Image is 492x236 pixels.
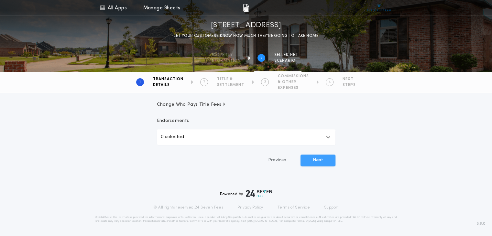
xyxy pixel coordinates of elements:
[153,205,223,210] p: © All rights reserved. 24|Seven Fees
[264,80,266,85] h2: 3
[161,133,184,141] p: 0 selected
[329,80,331,85] h2: 4
[153,77,183,82] span: TRANSACTION
[274,52,298,58] span: SELLER NET
[243,4,249,12] img: img
[278,80,309,85] span: & OTHER
[153,82,183,88] span: DETAILS
[220,189,272,197] div: Powered by
[203,80,205,85] h2: 2
[246,189,272,197] img: logo
[260,55,263,60] h2: 2
[255,155,299,166] button: Previous
[274,58,298,63] span: SCENARIO
[301,155,335,166] button: Next
[367,5,391,11] img: vs-icon
[278,85,309,91] span: EXPENSES
[237,205,263,210] a: Privacy Policy
[174,33,318,39] p: LET YOUR CUSTOMERS KNOW HOW MUCH THEY’RE GOING TO TAKE HOME
[217,82,244,88] span: SETTLEMENT
[324,205,339,210] a: Support
[278,74,309,79] span: COMMISSIONS
[211,52,241,58] span: Property
[278,205,310,210] a: Terms of Service
[157,102,226,108] span: Change Who Pays Title Fees
[139,80,141,85] h2: 1
[211,20,281,31] h1: [STREET_ADDRESS]
[157,102,335,108] button: Change Who Pays Title Fees
[217,77,244,82] span: TITLE &
[477,221,486,227] span: 3.8.0
[211,58,241,63] span: information
[157,118,335,124] p: Endorsements
[157,129,335,145] button: 0 selected
[343,77,356,82] span: NEXT
[343,82,356,88] span: STEPS
[95,215,398,223] p: DISCLAIMER: This estimate is provided for informational purposes only. 24|Seven Fees, a product o...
